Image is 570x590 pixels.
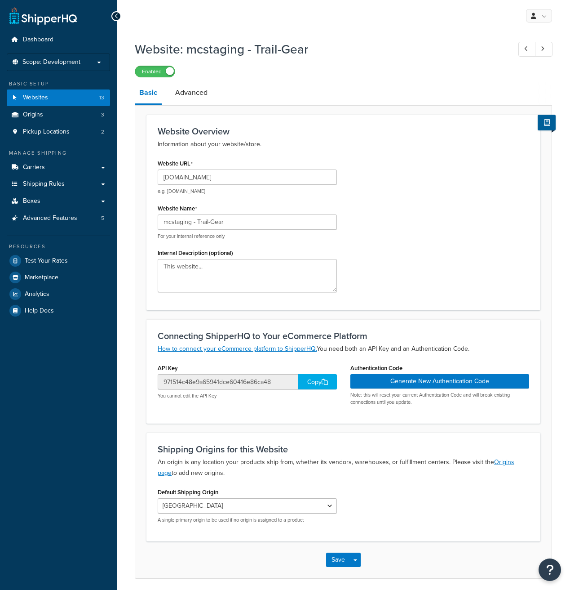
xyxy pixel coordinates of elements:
[158,188,337,195] p: e.g. [DOMAIN_NAME]
[23,164,45,171] span: Carriers
[535,42,552,57] a: Next Record
[7,193,110,210] a: Boxes
[158,365,178,371] label: API Key
[158,517,337,523] p: A single primary origin to be used if no origin is assigned to a product
[101,111,104,119] span: 3
[158,331,529,341] h3: Connecting ShipperHQ to Your eCommerce Platform
[23,215,77,222] span: Advanced Features
[7,107,110,123] li: Origins
[158,457,514,478] a: Origins page
[7,253,110,269] a: Test Your Rates
[350,374,530,389] button: Generate New Authentication Code
[158,126,529,136] h3: Website Overview
[99,94,104,102] span: 13
[158,489,218,496] label: Default Shipping Origin
[158,233,337,240] p: For your internal reference only
[158,393,337,399] p: You cannot edit the API Key
[518,42,536,57] a: Previous Record
[326,553,350,567] button: Save
[171,82,212,103] a: Advanced
[23,128,70,136] span: Pickup Locations
[22,58,80,66] span: Scope: Development
[23,36,53,44] span: Dashboard
[135,66,175,77] label: Enabled
[539,559,561,581] button: Open Resource Center
[25,291,49,298] span: Analytics
[135,82,162,105] a: Basic
[158,457,529,478] p: An origin is any location your products ship from, whether its vendors, warehouses, or fulfillmen...
[158,259,337,292] textarea: This website...
[25,257,68,265] span: Test Your Rates
[7,210,110,227] a: Advanced Features5
[7,89,110,106] a: Websites13
[23,94,48,102] span: Websites
[158,344,317,353] a: How to connect your eCommerce platform to ShipperHQ.
[158,344,529,354] p: You need both an API Key and an Authentication Code.
[25,307,54,315] span: Help Docs
[158,250,233,256] label: Internal Description (optional)
[350,392,530,406] p: Note: this will reset your current Authentication Code and will break existing connections until ...
[7,210,110,227] li: Advanced Features
[158,160,193,167] label: Website URL
[7,149,110,157] div: Manage Shipping
[25,274,58,282] span: Marketplace
[7,286,110,302] a: Analytics
[23,197,40,205] span: Boxes
[7,159,110,176] a: Carriers
[7,243,110,250] div: Resources
[23,180,65,188] span: Shipping Rules
[158,139,529,150] p: Information about your website/store.
[7,31,110,48] a: Dashboard
[7,89,110,106] li: Websites
[101,128,104,136] span: 2
[158,444,529,454] h3: Shipping Origins for this Website
[23,111,43,119] span: Origins
[135,40,502,58] h1: Website: mcstaging - Trail-Gear
[298,374,337,389] div: Copy
[7,107,110,123] a: Origins3
[7,269,110,286] a: Marketplace
[158,205,197,212] label: Website Name
[101,215,104,222] span: 5
[350,365,402,371] label: Authentication Code
[538,115,556,130] button: Show Help Docs
[7,80,110,88] div: Basic Setup
[7,124,110,140] a: Pickup Locations2
[7,303,110,319] a: Help Docs
[7,176,110,192] a: Shipping Rules
[7,124,110,140] li: Pickup Locations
